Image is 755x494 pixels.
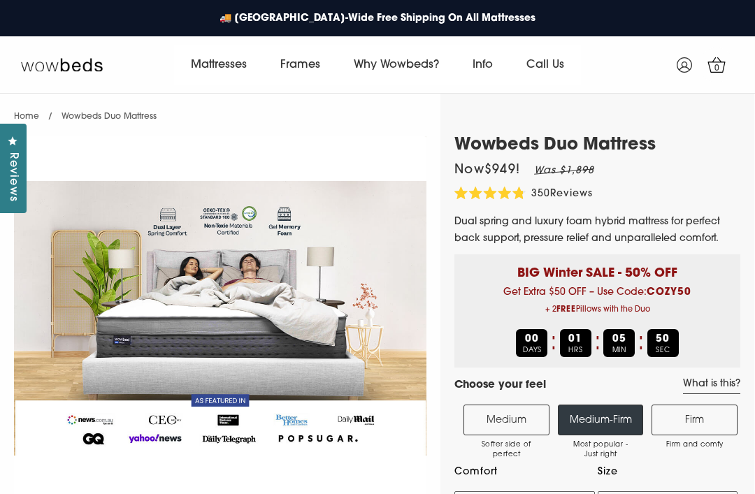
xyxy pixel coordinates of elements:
a: Info [456,45,510,85]
span: + 2 Pillows with the Duo [465,301,730,319]
b: 50 [656,334,670,344]
b: 00 [525,334,539,344]
b: FREE [556,306,576,314]
a: 🚚 [GEOGRAPHIC_DATA]-Wide Free Shipping On All Mattresses [213,4,542,33]
span: Now $949 ! [454,164,520,177]
span: 0 [710,61,724,75]
span: Softer side of perfect [471,440,542,460]
span: Wowbeds Duo Mattress [62,112,157,121]
label: Size [598,463,738,481]
em: Was $1,898 [534,166,594,176]
span: / [48,112,52,121]
label: Comfort [454,463,595,481]
a: Why Wowbeds? [337,45,456,85]
label: Medium [463,405,549,435]
span: 350 [531,189,550,199]
nav: breadcrumbs [14,94,157,129]
span: Get Extra $50 OFF – Use Code: [465,287,730,319]
span: Dual spring and luxury foam hybrid mattress for perfect back support, pressure relief and unparal... [454,217,720,244]
b: COZY50 [647,287,691,298]
span: Reviews [550,189,593,199]
span: Firm and comfy [659,440,730,450]
a: Mattresses [174,45,264,85]
span: Most popular - Just right [566,440,636,460]
label: Medium-Firm [558,405,644,435]
span: Reviews [3,152,22,202]
a: Frames [264,45,337,85]
div: DAYS [516,329,547,357]
p: BIG Winter SALE - 50% OFF [465,254,730,283]
h1: Wowbeds Duo Mattress [454,136,740,156]
div: HRS [560,329,591,357]
a: Home [14,112,39,121]
a: 0 [699,48,734,82]
h4: Choose your feel [454,378,546,394]
div: MIN [603,329,635,357]
img: Wow Beds Logo [21,57,103,71]
label: Firm [652,405,738,435]
div: SEC [647,329,679,357]
b: 05 [612,334,626,344]
a: What is this? [683,378,740,394]
a: Call Us [510,45,581,85]
div: 350Reviews [454,187,593,203]
b: 01 [568,334,582,344]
